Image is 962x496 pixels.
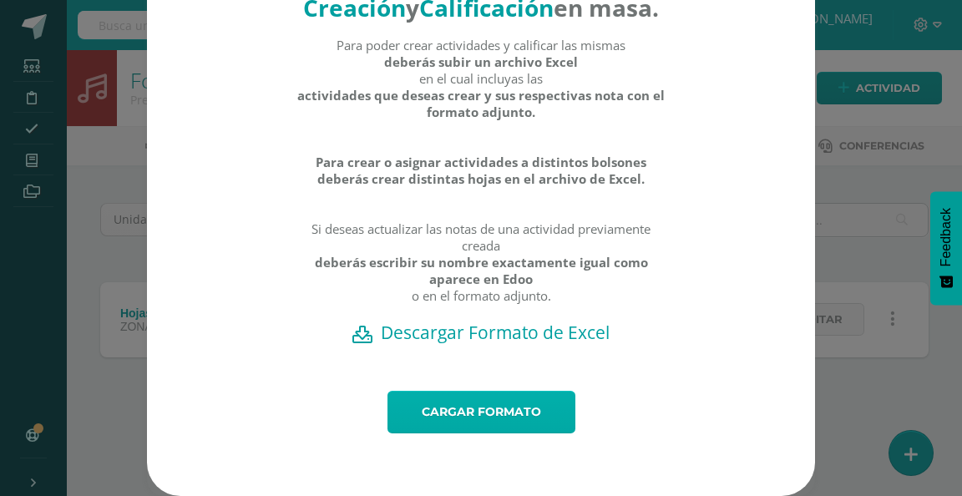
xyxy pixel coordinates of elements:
strong: Para crear o asignar actividades a distintos bolsones deberás crear distintas hojas en el archivo... [296,154,666,187]
div: Para poder crear actividades y calificar las mismas en el cual incluyas las Si deseas actualizar ... [296,37,666,321]
a: Cargar formato [387,391,575,433]
strong: deberás subir un archivo Excel [384,53,578,70]
strong: actividades que deseas crear y sus respectivas nota con el formato adjunto. [296,87,666,120]
button: Feedback - Mostrar encuesta [930,191,962,305]
a: Descargar Formato de Excel [176,321,786,344]
strong: deberás escribir su nombre exactamente igual como aparece en Edoo [296,254,666,287]
span: Feedback [939,208,954,266]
